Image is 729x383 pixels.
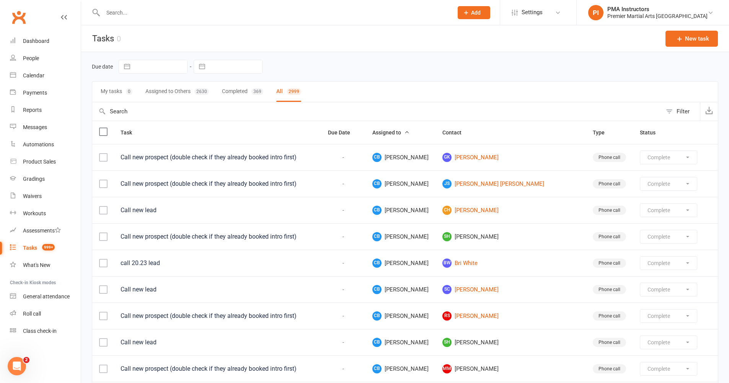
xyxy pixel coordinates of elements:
[10,153,81,170] a: Product Sales
[442,364,579,373] span: [PERSON_NAME]
[23,328,57,334] div: Class check-in
[372,153,382,162] span: CB
[145,82,209,102] button: Assigned to Others2630
[23,357,29,363] span: 2
[665,31,718,47] button: New task
[121,365,314,373] div: Call new prospect (double check if they already booked intro first)
[593,206,626,215] div: Phone call
[23,159,56,165] div: Product Sales
[10,119,81,136] a: Messages
[23,262,51,268] div: What's New
[442,129,470,136] span: Contact
[222,82,263,102] button: Completed369
[121,180,314,188] div: Call new prospect (double check if they already booked intro first)
[372,364,429,373] span: [PERSON_NAME]
[10,50,81,67] a: People
[10,305,81,322] a: Roll call
[121,128,140,137] button: Task
[117,34,121,43] div: 0
[593,129,613,136] span: Type
[662,102,700,121] button: Filter
[372,179,382,188] span: CB
[10,205,81,222] a: Workouts
[23,228,61,234] div: Assessments
[372,364,382,373] span: CB
[10,222,81,239] a: Assessments
[442,179,579,188] a: JS[PERSON_NAME] [PERSON_NAME]
[328,128,359,137] button: Due Date
[328,181,359,187] div: -
[10,239,81,257] a: Tasks 999+
[276,82,301,102] button: All2999
[328,339,359,346] div: -
[23,107,42,113] div: Reports
[372,129,409,136] span: Assigned to
[593,259,626,268] div: Phone call
[10,84,81,101] a: Payments
[23,176,45,182] div: Gradings
[10,170,81,188] a: Gradings
[194,88,209,95] div: 2630
[593,311,626,321] div: Phone call
[328,234,359,240] div: -
[372,153,429,162] span: [PERSON_NAME]
[10,101,81,119] a: Reports
[442,232,452,241] span: SH
[372,232,429,241] span: [PERSON_NAME]
[372,206,429,215] span: [PERSON_NAME]
[10,322,81,340] a: Class kiosk mode
[121,154,314,161] div: Call new prospect (double check if they already booked intro first)
[372,259,382,268] span: CB
[593,128,613,137] button: Type
[328,154,359,161] div: -
[10,136,81,153] a: Automations
[23,72,44,79] div: Calendar
[442,259,579,268] a: BWBri White
[23,210,46,216] div: Workouts
[372,311,382,321] span: CB
[372,311,429,321] span: [PERSON_NAME]
[328,260,359,267] div: -
[677,107,690,116] div: Filter
[593,179,626,188] div: Phone call
[442,206,452,215] span: CH
[372,232,382,241] span: CB
[442,206,579,215] a: CH[PERSON_NAME]
[328,366,359,372] div: -
[328,207,359,214] div: -
[471,10,481,16] span: Add
[442,179,452,188] span: JS
[121,286,314,293] div: Call new lead
[372,179,429,188] span: [PERSON_NAME]
[121,206,314,214] div: Call new lead
[126,88,132,95] div: 0
[328,313,359,319] div: -
[328,129,359,136] span: Due Date
[442,338,452,347] span: SH
[372,285,382,294] span: CB
[10,33,81,50] a: Dashboard
[442,311,579,321] a: RS[PERSON_NAME]
[101,82,132,102] button: My tasks0
[640,128,664,137] button: Status
[23,193,42,199] div: Waivers
[121,129,140,136] span: Task
[442,259,452,268] span: BW
[442,128,470,137] button: Contact
[442,153,452,162] span: GK
[372,206,382,215] span: CB
[9,8,28,27] a: Clubworx
[121,312,314,320] div: Call new prospect (double check if they already booked intro first)
[372,285,429,294] span: [PERSON_NAME]
[121,339,314,346] div: Call new lead
[121,233,314,241] div: Call new prospect (double check if they already booked intro first)
[23,38,49,44] div: Dashboard
[287,88,301,95] div: 2999
[593,364,626,373] div: Phone call
[442,364,452,373] span: MM
[442,311,452,321] span: RS
[593,285,626,294] div: Phone call
[23,245,37,251] div: Tasks
[372,128,409,137] button: Assigned to
[10,188,81,205] a: Waivers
